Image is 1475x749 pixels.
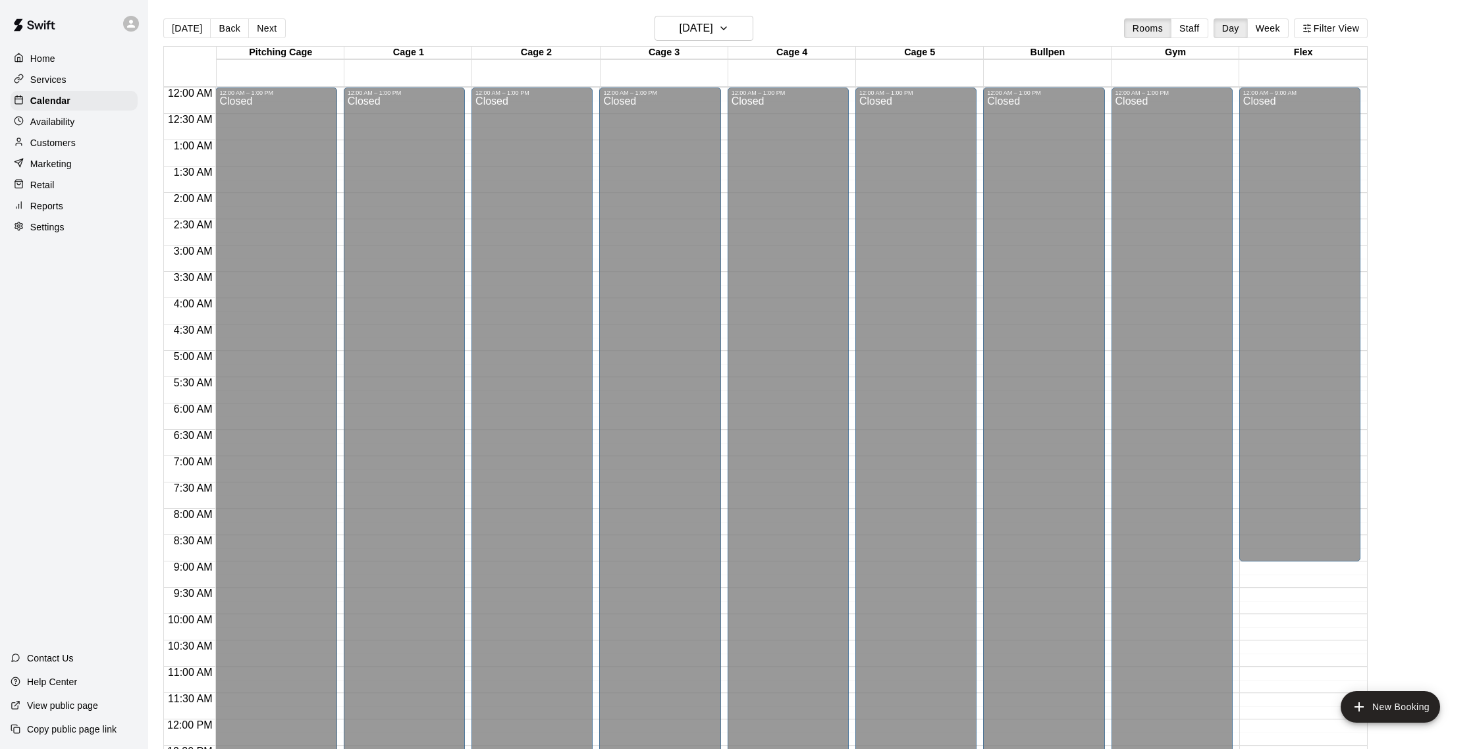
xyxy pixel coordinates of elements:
[11,49,138,68] a: Home
[475,90,589,96] div: 12:00 AM – 1:00 PM
[30,52,55,65] p: Home
[171,324,216,336] span: 4:30 AM
[1214,18,1248,38] button: Day
[165,693,216,704] span: 11:30 AM
[171,140,216,151] span: 1:00 AM
[984,47,1112,59] div: Bullpen
[165,667,216,678] span: 11:00 AM
[655,16,753,41] button: [DATE]
[11,133,138,153] a: Customers
[11,217,138,237] a: Settings
[30,157,72,170] p: Marketing
[11,112,138,132] a: Availability
[1243,96,1356,566] div: Closed
[1115,90,1229,96] div: 12:00 AM – 1:00 PM
[27,652,74,665] p: Contact Us
[11,175,138,195] a: Retail
[219,90,333,96] div: 12:00 AM – 1:00 PM
[27,675,77,688] p: Help Center
[11,70,138,90] a: Services
[210,18,249,38] button: Back
[603,90,716,96] div: 12:00 AM – 1:00 PM
[1112,47,1239,59] div: Gym
[165,114,216,125] span: 12:30 AM
[1341,691,1440,723] button: add
[680,19,713,38] h6: [DATE]
[601,47,728,59] div: Cage 3
[164,719,215,731] span: 12:00 PM
[1124,18,1171,38] button: Rooms
[171,377,216,388] span: 5:30 AM
[987,90,1100,96] div: 12:00 AM – 1:00 PM
[30,199,63,213] p: Reports
[171,298,216,309] span: 4:00 AM
[171,509,216,520] span: 8:00 AM
[171,482,216,494] span: 7:30 AM
[30,178,55,192] p: Retail
[30,136,76,149] p: Customers
[171,167,216,178] span: 1:30 AM
[1239,88,1360,561] div: 12:00 AM – 9:00 AM: Closed
[11,196,138,216] a: Reports
[472,47,600,59] div: Cage 2
[348,90,461,96] div: 12:00 AM – 1:00 PM
[163,18,211,38] button: [DATE]
[1294,18,1368,38] button: Filter View
[171,535,216,546] span: 8:30 AM
[248,18,285,38] button: Next
[30,73,67,86] p: Services
[27,699,98,712] p: View public page
[1171,18,1208,38] button: Staff
[171,561,216,573] span: 9:00 AM
[856,47,984,59] div: Cage 5
[1247,18,1289,38] button: Week
[859,90,973,96] div: 12:00 AM – 1:00 PM
[11,154,138,174] a: Marketing
[171,430,216,441] span: 6:30 AM
[728,47,856,59] div: Cage 4
[30,220,65,234] p: Settings
[171,193,216,204] span: 2:00 AM
[171,456,216,467] span: 7:00 AM
[171,588,216,599] span: 9:30 AM
[217,47,344,59] div: Pitching Cage
[30,94,70,107] p: Calendar
[1243,90,1356,96] div: 12:00 AM – 9:00 AM
[11,91,138,111] a: Calendar
[27,723,117,736] p: Copy public page link
[165,88,216,99] span: 12:00 AM
[171,272,216,283] span: 3:30 AM
[732,90,845,96] div: 12:00 AM – 1:00 PM
[1239,47,1367,59] div: Flex
[165,614,216,625] span: 10:00 AM
[344,47,472,59] div: Cage 1
[165,640,216,652] span: 10:30 AM
[171,219,216,230] span: 2:30 AM
[171,351,216,362] span: 5:00 AM
[30,115,75,128] p: Availability
[171,403,216,415] span: 6:00 AM
[171,245,216,257] span: 3:00 AM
